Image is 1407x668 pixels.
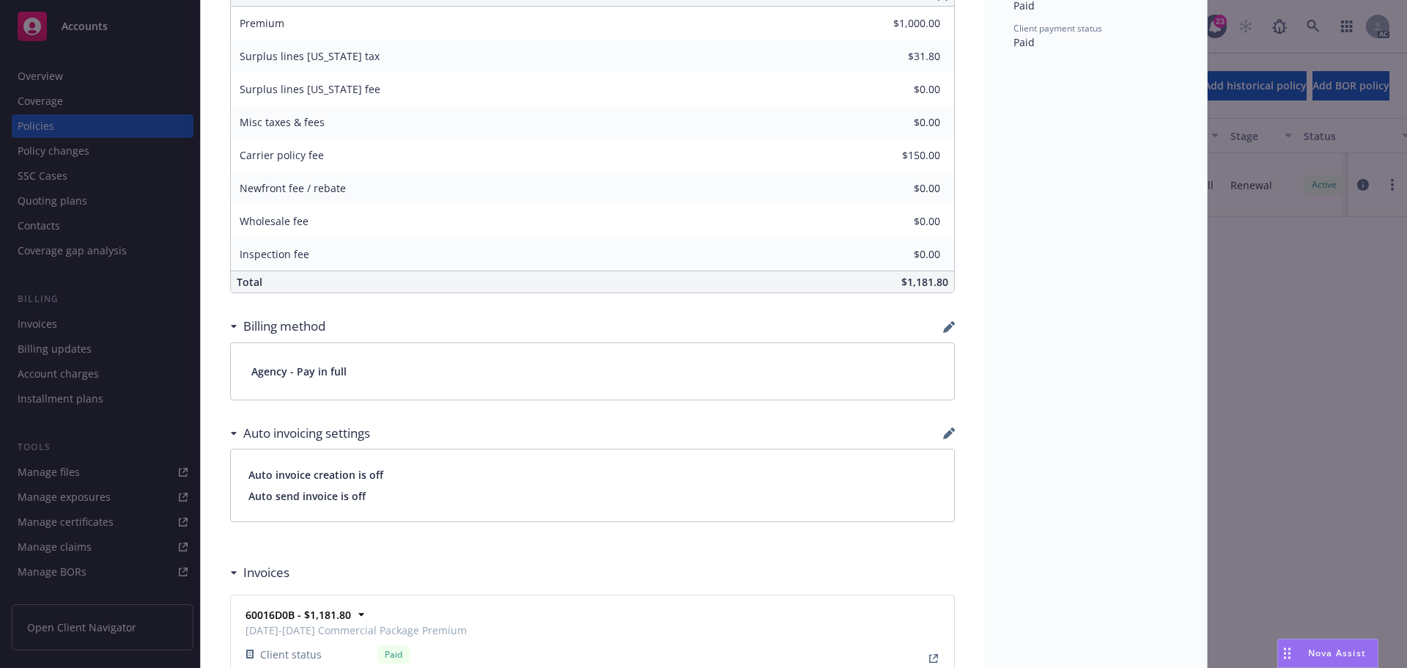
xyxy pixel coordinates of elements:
span: Nova Assist [1308,647,1366,659]
input: 0.00 [854,210,949,232]
span: Inspection fee [240,247,309,261]
input: 0.00 [854,12,949,34]
h3: Billing method [243,317,325,336]
div: Auto invoicing settings [230,424,370,443]
div: Agency - Pay in full [231,343,954,400]
input: 0.00 [854,78,949,100]
div: Billing method [230,317,325,336]
strong: 60016D0B - $1,181.80 [245,608,351,622]
input: 0.00 [854,111,949,133]
span: [DATE]-[DATE] Commercial Package Premium [245,623,467,638]
input: 0.00 [854,177,949,199]
h3: Auto invoicing settings [243,424,370,443]
input: 0.00 [854,45,949,67]
div: Drag to move [1278,639,1296,667]
span: Carrier policy fee [240,148,324,162]
div: Paid [377,645,410,664]
span: Paid [1013,35,1035,49]
button: Nova Assist [1277,639,1378,668]
div: Invoices [230,563,289,582]
span: Wholesale fee [240,214,309,228]
span: Client status [260,647,322,662]
span: Auto invoice creation is off [248,467,937,482]
span: Client payment status [1013,22,1102,34]
span: Newfront fee / rebate [240,181,346,195]
span: Total [237,275,262,289]
input: 0.00 [854,243,949,265]
span: Surplus lines [US_STATE] fee [240,82,380,96]
span: Auto send invoice is off [248,488,937,504]
input: 0.00 [854,144,949,166]
a: View Invoice [925,650,942,667]
span: Surplus lines [US_STATE] tax [240,49,380,63]
span: $1,181.80 [901,275,948,289]
h3: Invoices [243,563,289,582]
span: Misc taxes & fees [240,115,325,129]
span: Premium [240,16,284,30]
